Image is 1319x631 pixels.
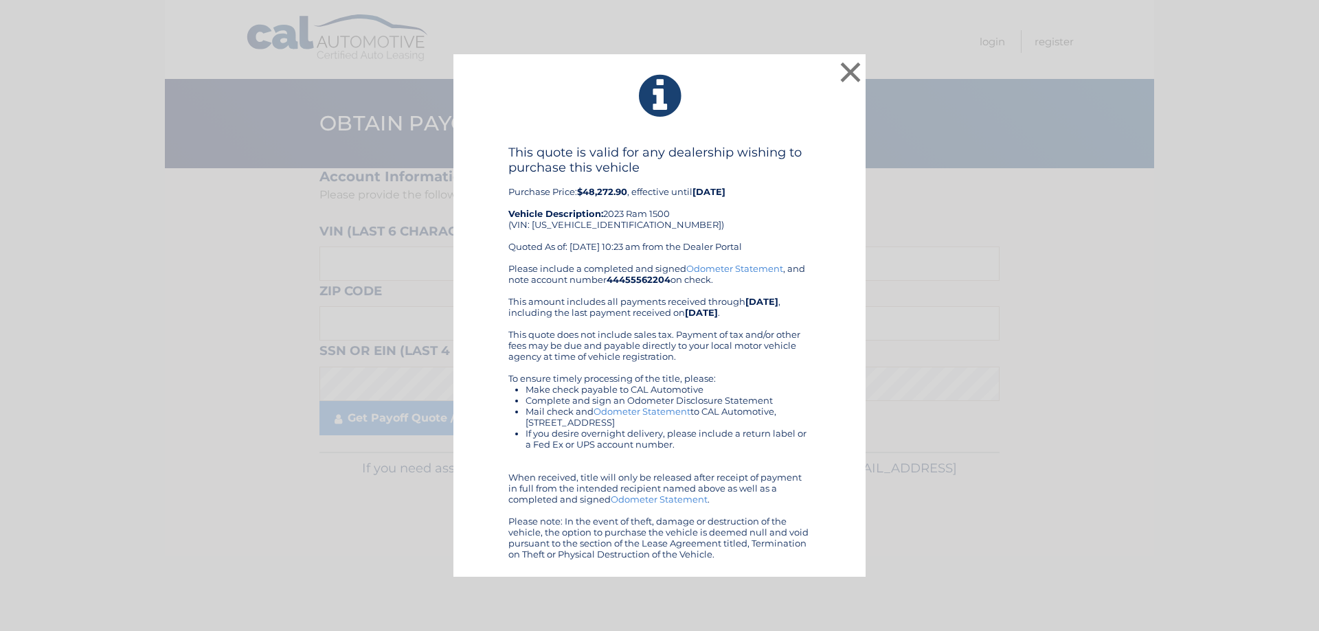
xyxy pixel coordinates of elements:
[526,384,811,395] li: Make check payable to CAL Automotive
[526,406,811,428] li: Mail check and to CAL Automotive, [STREET_ADDRESS]
[526,428,811,450] li: If you desire overnight delivery, please include a return label or a Fed Ex or UPS account number.
[745,296,778,307] b: [DATE]
[526,395,811,406] li: Complete and sign an Odometer Disclosure Statement
[692,186,725,197] b: [DATE]
[837,58,864,86] button: ×
[508,208,603,219] strong: Vehicle Description:
[508,145,811,175] h4: This quote is valid for any dealership wishing to purchase this vehicle
[594,406,690,417] a: Odometer Statement
[686,263,783,274] a: Odometer Statement
[607,274,670,285] b: 44455562204
[508,145,811,263] div: Purchase Price: , effective until 2023 Ram 1500 (VIN: [US_VEHICLE_IDENTIFICATION_NUMBER]) Quoted ...
[508,263,811,560] div: Please include a completed and signed , and note account number on check. This amount includes al...
[577,186,627,197] b: $48,272.90
[611,494,708,505] a: Odometer Statement
[685,307,718,318] b: [DATE]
